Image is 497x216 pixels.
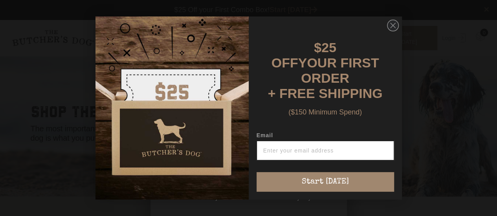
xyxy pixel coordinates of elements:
[95,16,249,200] img: d0d537dc-5429-4832-8318-9955428ea0a1.jpeg
[257,141,394,160] input: Enter your email address
[288,108,362,116] span: ($150 Minimum Spend)
[268,55,383,101] span: YOUR FIRST ORDER + FREE SHIPPING
[257,132,394,141] label: Email
[257,172,394,192] button: Start [DATE]
[387,20,399,31] button: Close dialog
[271,40,336,70] span: $25 OFF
